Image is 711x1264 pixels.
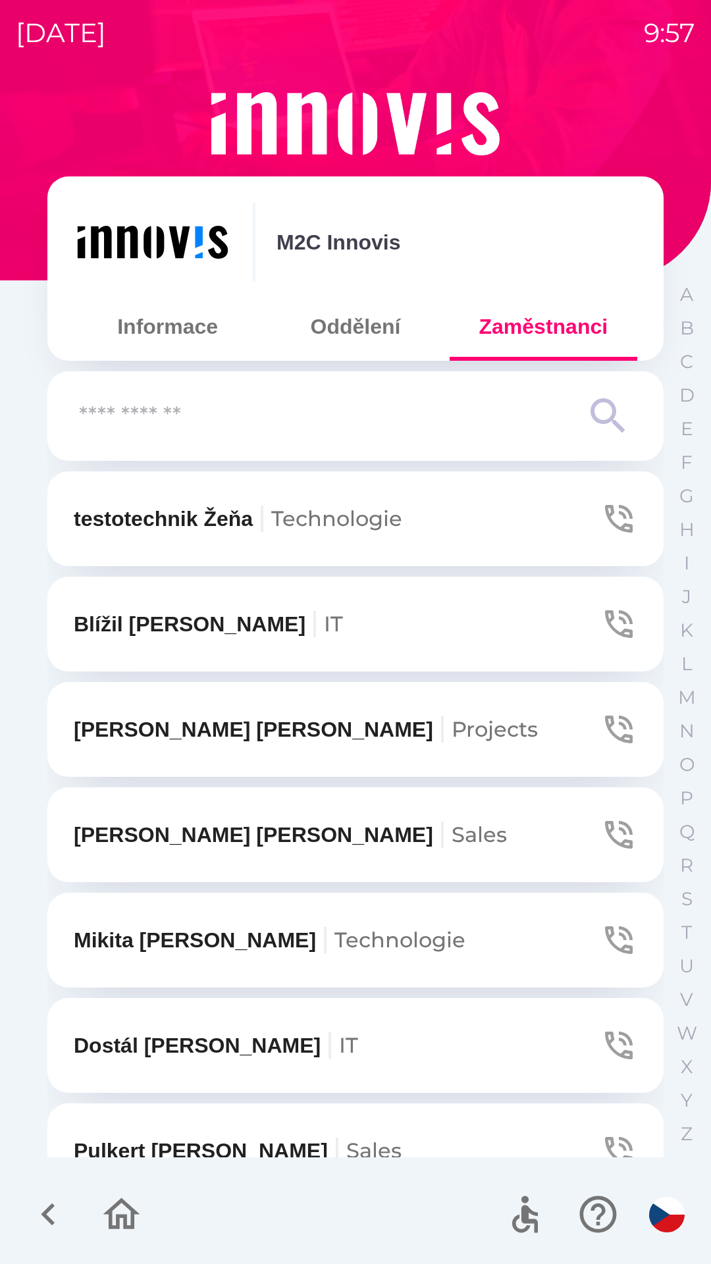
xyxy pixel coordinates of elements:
img: ef454dd6-c04b-4b09-86fc-253a1223f7b7.png [74,203,232,282]
span: Technologie [334,927,465,953]
p: [PERSON_NAME] [PERSON_NAME] [74,819,507,851]
p: testotechnik Žeňa [74,503,402,535]
button: [PERSON_NAME] [PERSON_NAME]Projects [47,682,664,777]
p: [DATE] [16,13,106,53]
button: testotechnik ŽeňaTechnologie [47,471,664,566]
button: Zaměstnanci [450,303,637,350]
button: Mikita [PERSON_NAME]Technologie [47,893,664,987]
span: IT [324,611,343,637]
button: Dostál [PERSON_NAME]IT [47,998,664,1093]
p: Pulkert [PERSON_NAME] [74,1135,402,1167]
p: Mikita [PERSON_NAME] [74,924,465,956]
button: Oddělení [261,303,449,350]
button: [PERSON_NAME] [PERSON_NAME]Sales [47,787,664,882]
p: Dostál [PERSON_NAME] [74,1030,358,1061]
img: cs flag [649,1197,685,1232]
button: Pulkert [PERSON_NAME]Sales [47,1103,664,1198]
span: IT [339,1032,358,1058]
span: Projects [452,716,538,742]
button: Informace [74,303,261,350]
img: Logo [47,92,664,155]
span: Sales [346,1138,402,1163]
p: [PERSON_NAME] [PERSON_NAME] [74,714,538,745]
p: Blížil [PERSON_NAME] [74,608,343,640]
p: M2C Innovis [276,226,400,258]
span: Sales [452,822,507,847]
p: 9:57 [644,13,695,53]
button: Blížil [PERSON_NAME]IT [47,577,664,671]
span: Technologie [271,506,402,531]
